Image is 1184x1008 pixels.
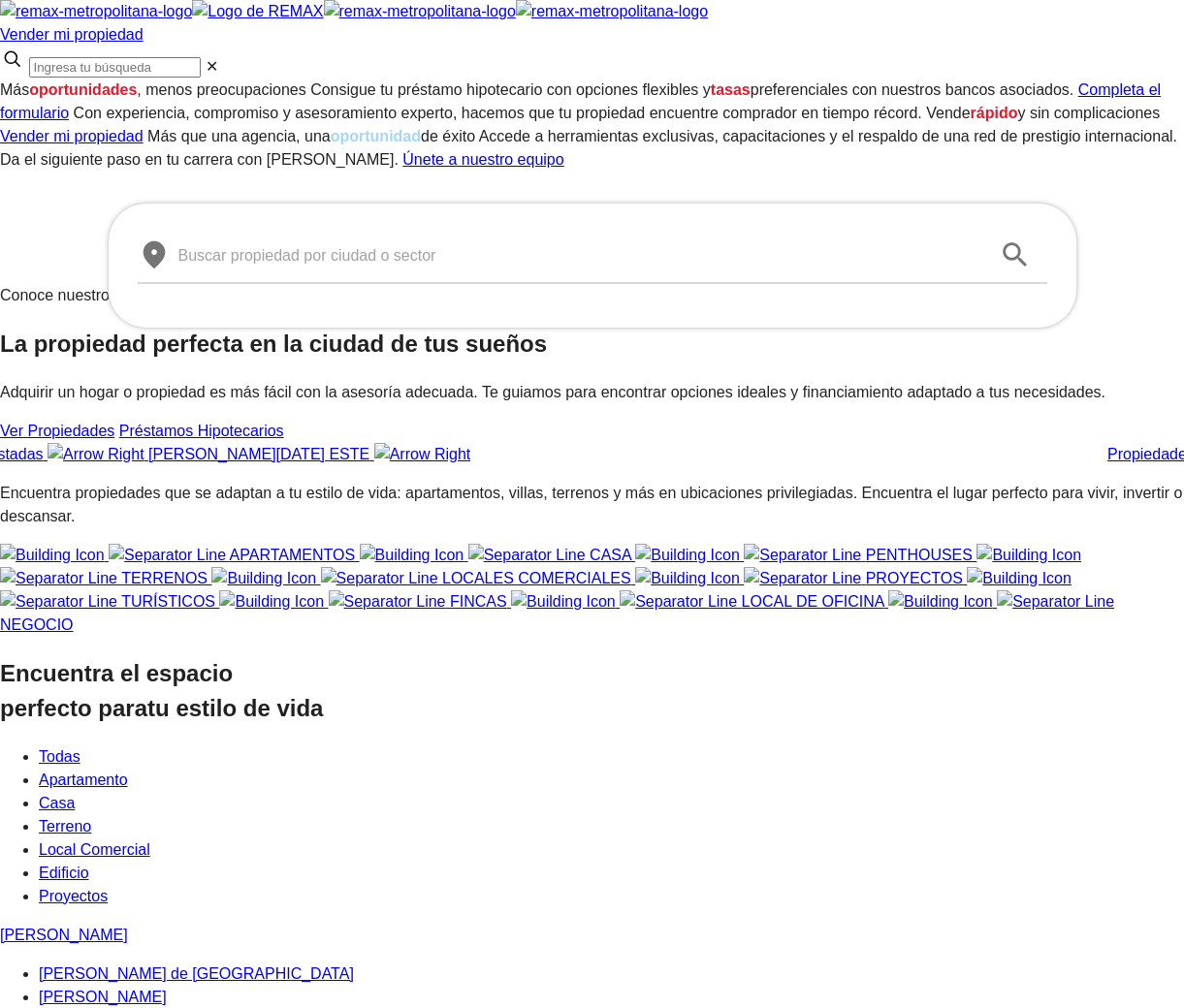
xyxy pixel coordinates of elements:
span: LOCALES COMERCIALES [442,570,631,586]
a: Únete a nuestro equipo [402,151,563,168]
a: [PERSON_NAME] [39,989,167,1005]
span: oportunidades [29,81,137,98]
img: Separator Line [997,590,1114,614]
img: Building Icon [888,590,993,614]
span: tasas [711,81,751,98]
a: FINCAS [219,593,511,610]
li: Todas [39,745,1184,769]
a: Casa [39,795,75,811]
img: Building Icon [211,567,316,590]
img: Separator Line [744,544,861,567]
a: LOCAL DE OFICINA [511,593,888,610]
a: LOCALES COMERCIALES [211,570,635,586]
span: tu estilo de vida [147,695,323,721]
img: Separator Line [468,544,586,567]
a: CASA [360,547,636,563]
span: FINCAS [450,593,507,610]
img: Separator Line [329,590,446,614]
li: Local Comercial [39,838,1184,862]
img: Building Icon [976,544,1081,567]
span: TERRENOS [121,570,208,586]
span: [PERSON_NAME][DATE] ESTE [148,446,369,462]
li: Casa [39,792,1184,815]
span: PROYECTOS [866,570,963,586]
span: APARTAMENTOS [230,547,356,563]
span: PENTHOUSES [866,547,973,563]
img: Separator Line [620,590,737,614]
input: Buscar propiedad por ciudad o sector [178,228,976,282]
img: Separator Line [744,567,861,590]
a: Todas [39,748,80,765]
a: Proyectos [39,888,108,904]
sr7-txt: Más que una agencia, una de éxito [147,128,475,144]
li: Apartamento [39,769,1184,792]
li: Proyectos [39,885,1184,908]
span: rápido [971,105,1018,121]
img: Building Icon [219,590,324,614]
span: LOCAL DE OFICINA [742,593,884,610]
img: Building Icon [635,567,740,590]
img: Arrow Right [374,443,471,466]
sr7-txt: Consigue tu préstamo hipotecario con opciones flexibles y preferenciales con nuestros bancos asoc... [310,81,1073,98]
li: Terreno [39,815,1184,838]
sr7-txt: Vende y sin complicaciones [926,105,1160,121]
span: CASA [590,547,631,563]
a: Apartamento [39,772,128,788]
img: Arrow Right [48,443,144,466]
img: Separator Line [109,544,226,567]
a: Edificio [39,865,89,881]
span: TURÍSTICOS [121,593,215,610]
img: Building Icon [967,567,1072,590]
img: Building Icon [635,544,740,567]
img: Separator Line [321,567,438,590]
span: ✕ [206,58,218,75]
a: Préstamos Hipotecarios [119,423,284,439]
span: oportunidad [331,128,421,144]
sr7-txt: Con experiencia, compromiso y asesoramiento experto, hacemos que tu propiedad encuentre comprador... [74,105,922,121]
a: PENTHOUSES [635,547,976,563]
img: Building Icon [511,590,616,614]
li: Edificio [39,862,1184,885]
a: PROYECTOS [635,570,967,586]
img: Building Icon [360,544,464,567]
a: [PERSON_NAME] de [GEOGRAPHIC_DATA] [39,965,354,982]
a: Local Comercial [39,841,150,858]
input: Ingresa tu búsqueda [29,57,201,78]
a: Terreno [39,818,91,835]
